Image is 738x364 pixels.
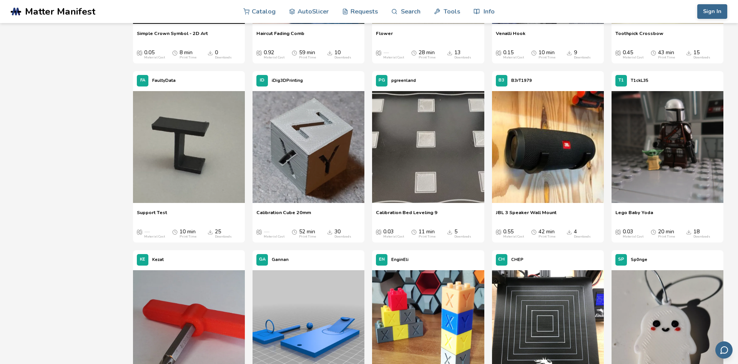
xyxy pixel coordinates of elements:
[152,256,164,264] p: Kezat
[272,256,289,264] p: Gannan
[208,229,213,235] span: Downloads
[334,50,351,60] div: 10
[686,50,691,56] span: Downloads
[539,235,555,239] div: Print Time
[259,257,266,262] span: GA
[615,30,663,42] a: Toothpick Crossbow
[299,50,316,60] div: 59 min
[539,229,555,239] div: 42 min
[658,229,675,239] div: 20 min
[383,56,404,60] div: Material Cost
[618,78,624,83] span: T1
[419,56,435,60] div: Print Time
[539,56,555,60] div: Print Time
[503,235,524,239] div: Material Cost
[531,229,537,235] span: Average Print Time
[615,209,653,221] a: Lego Baby Yoda
[567,229,572,235] span: Downloads
[208,50,213,56] span: Downloads
[172,50,178,56] span: Average Print Time
[299,235,316,239] div: Print Time
[454,235,471,239] div: Downloads
[391,256,409,264] p: EnginEli
[379,78,385,83] span: PG
[419,229,435,239] div: 11 min
[327,229,332,235] span: Downloads
[256,229,262,235] span: Average Cost
[574,235,591,239] div: Downloads
[334,56,351,60] div: Downloads
[574,229,591,239] div: 4
[140,78,145,83] span: FA
[658,235,675,239] div: Print Time
[618,257,624,262] span: SP
[631,256,647,264] p: Sp0nge
[256,209,311,221] a: Calibration Cube 20mm
[215,229,232,239] div: 25
[376,229,381,235] span: Average Cost
[419,50,435,60] div: 28 min
[264,50,284,60] div: 0.92
[496,30,525,42] span: Venalli Hook
[503,50,524,60] div: 0.15
[447,50,452,56] span: Downloads
[376,30,393,42] span: Flower
[137,30,208,42] span: Simple Crown Symbol - 2D Art
[511,256,524,264] p: CHEP
[499,78,504,83] span: B3
[272,76,303,85] p: iDig3DPrinting
[574,50,591,60] div: 9
[658,50,675,60] div: 43 min
[454,229,471,239] div: 5
[697,4,727,19] button: Sign In
[327,50,332,56] span: Downloads
[264,229,269,235] span: —
[180,50,196,60] div: 8 min
[539,50,555,60] div: 10 min
[25,6,95,17] span: Matter Manifest
[299,229,316,239] div: 52 min
[567,50,572,56] span: Downloads
[651,229,656,235] span: Average Print Time
[180,56,196,60] div: Print Time
[498,257,505,262] span: CH
[137,209,167,221] a: Support Test
[379,257,385,262] span: EN
[623,229,643,239] div: 0.03
[215,56,232,60] div: Downloads
[574,56,591,60] div: Downloads
[447,229,452,235] span: Downloads
[419,235,435,239] div: Print Time
[496,229,501,235] span: Average Cost
[631,76,648,85] p: T1ckL35
[686,229,691,235] span: Downloads
[383,229,404,239] div: 0.03
[144,229,150,235] span: —
[496,209,557,221] a: JBL 3 Speaker Wall Mount
[144,56,165,60] div: Material Cost
[503,56,524,60] div: Material Cost
[511,76,532,85] p: B3rT1979
[615,50,621,56] span: Average Cost
[264,235,284,239] div: Material Cost
[531,50,537,56] span: Average Print Time
[383,50,389,56] span: —
[623,235,643,239] div: Material Cost
[623,50,643,60] div: 0.45
[180,235,196,239] div: Print Time
[256,30,304,42] a: Haircut Fading Comb
[292,229,297,235] span: Average Print Time
[411,229,417,235] span: Average Print Time
[137,50,142,56] span: Average Cost
[693,50,710,60] div: 15
[693,56,710,60] div: Downloads
[292,50,297,56] span: Average Print Time
[376,50,381,56] span: Average Cost
[658,56,675,60] div: Print Time
[264,56,284,60] div: Material Cost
